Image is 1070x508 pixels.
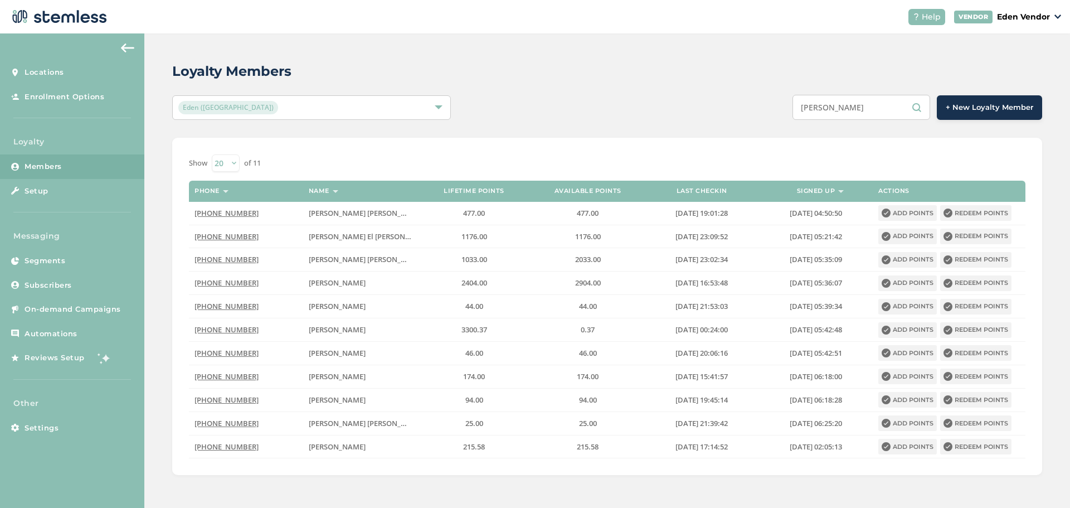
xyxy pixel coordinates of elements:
label: 477.00 [537,209,639,218]
button: Add points [878,275,937,291]
span: 2904.00 [575,278,601,288]
label: 25.00 [537,419,639,428]
span: Enrollment Options [25,91,104,103]
button: Redeem points [940,369,1011,384]
button: Redeem points [940,252,1011,268]
span: 44.00 [465,301,483,311]
button: Add points [878,345,937,361]
span: 215.58 [463,442,485,452]
img: glitter-stars-b7820f95.gif [93,347,115,369]
span: [DATE] 00:24:00 [675,325,728,335]
span: [DATE] 17:14:52 [675,442,728,452]
label: 0.37 [537,325,639,335]
label: 46.00 [422,349,525,358]
label: MEGAN NICOLE GORDON [309,419,411,428]
span: [PHONE_NUMBER] [194,278,259,288]
span: [PHONE_NUMBER] [194,325,259,335]
label: gordon walton seth [309,209,411,218]
span: [PHONE_NUMBER] [194,208,259,218]
span: [DATE] 02:05:13 [790,442,842,452]
label: of 11 [244,158,261,169]
span: [DATE] 05:42:48 [790,325,842,335]
label: 2020-04-20 19:01:28 [650,209,753,218]
button: Add points [878,439,937,454]
label: 94.00 [422,395,525,405]
button: Redeem points [940,322,1011,338]
label: Last checkin [677,187,727,195]
span: Reviews Setup [25,352,85,364]
button: + New Loyalty Member [937,95,1042,120]
label: 2024-01-22 05:42:48 [765,325,867,335]
span: Segments [25,255,65,267]
span: [PHONE_NUMBER] [194,301,259,311]
button: Redeem points [940,415,1011,431]
label: 2021-04-08 23:02:34 [650,255,753,264]
label: 25.00 [422,419,525,428]
th: Actions [873,181,1025,202]
span: [DATE] 06:25:20 [790,418,842,428]
label: 477.00 [422,209,525,218]
label: Lifetime points [444,187,504,195]
label: 2021-12-21 19:45:14 [650,395,753,405]
span: Automations [25,328,77,340]
img: icon-sort-1e1d7615.svg [333,190,338,193]
span: 2033.00 [575,254,601,264]
span: 46.00 [465,348,483,358]
span: [PHONE_NUMBER] [194,231,259,241]
span: [DATE] 19:45:14 [675,395,728,405]
label: 2024-01-22 05:42:51 [765,349,867,358]
span: [PHONE_NUMBER] [194,348,259,358]
label: 2022-10-17 23:09:52 [650,232,753,241]
span: [PERSON_NAME] [309,442,366,452]
span: [PHONE_NUMBER] [194,395,259,405]
span: 1176.00 [461,231,487,241]
iframe: Chat Widget [1014,454,1070,508]
label: 2024-01-22 05:39:34 [765,302,867,311]
span: [DATE] 05:42:51 [790,348,842,358]
span: [PERSON_NAME] [309,395,366,405]
label: Show [189,158,207,169]
label: 2024-01-22 04:50:50 [765,209,867,218]
span: [DATE] 21:39:42 [675,418,728,428]
button: Add points [878,205,937,221]
label: GORDON RAY DAVIS [309,395,411,405]
button: Redeem points [940,205,1011,221]
span: 2404.00 [461,278,487,288]
span: [DATE] 05:21:42 [790,231,842,241]
span: 174.00 [463,371,485,381]
span: [DATE] 23:09:52 [675,231,728,241]
span: [DATE] 23:02:34 [675,254,728,264]
label: 2904.00 [537,278,639,288]
label: (918) 758-9301 [194,255,297,264]
span: 215.58 [577,442,599,452]
img: icon-sort-1e1d7615.svg [838,190,844,193]
button: Redeem points [940,392,1011,408]
label: 2033.00 [537,255,639,264]
span: 46.00 [579,348,597,358]
label: 174.00 [422,372,525,381]
label: 215.58 [422,442,525,452]
span: [DATE] 05:36:07 [790,278,842,288]
label: 2024-12-20 02:05:13 [765,442,867,452]
button: Redeem points [940,275,1011,291]
label: Chance Gregory Justin [309,442,411,452]
label: 215.58 [537,442,639,452]
span: Eden ([GEOGRAPHIC_DATA]) [178,101,278,114]
span: + New Loyalty Member [946,102,1033,113]
label: 2024-01-22 06:25:20 [765,419,867,428]
span: 1176.00 [575,231,601,241]
label: (405) 380-6209 [194,372,297,381]
h2: Loyalty Members [172,61,291,81]
span: [PHONE_NUMBER] [194,254,259,264]
span: 94.00 [465,395,483,405]
button: Add points [878,369,937,384]
span: [DATE] 21:53:03 [675,301,728,311]
label: 2021-06-17 16:53:48 [650,278,753,288]
span: [DATE] 05:39:34 [790,301,842,311]
span: Setup [25,186,48,197]
label: 2024-01-22 05:35:09 [765,255,867,264]
label: 2024-01-22 06:18:28 [765,395,867,405]
span: [DATE] 04:50:50 [790,208,842,218]
span: 477.00 [463,208,485,218]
